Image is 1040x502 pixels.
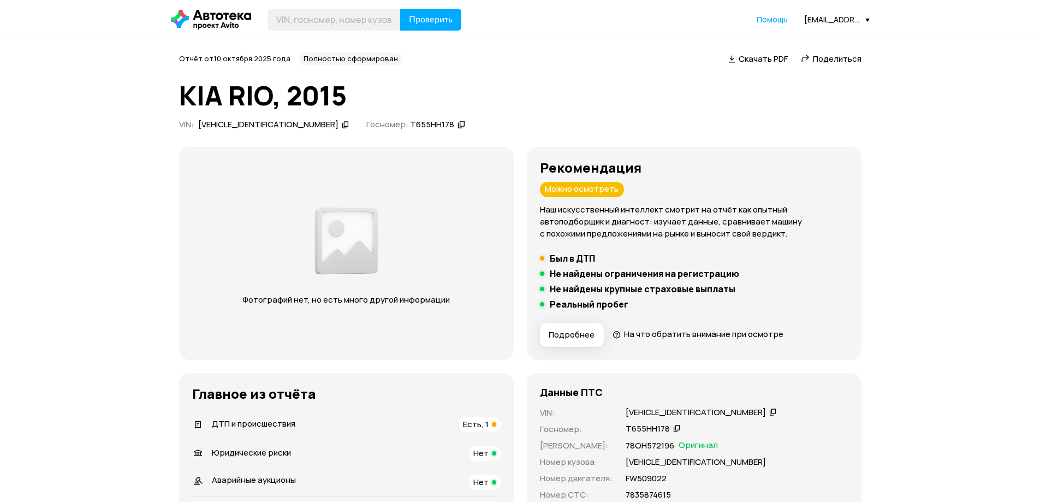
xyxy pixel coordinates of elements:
[540,456,613,468] p: Номер кузова :
[179,119,194,130] span: VIN :
[366,119,408,130] span: Госномер:
[626,473,667,485] p: FW509022
[540,204,848,240] p: Наш искусственный интеллект смотрит на отчёт как опытный автоподборщик и диагност: изучает данные...
[409,15,453,24] span: Проверить
[550,253,595,264] h5: Был в ДТП
[268,9,401,31] input: VIN, госномер, номер кузова
[212,474,296,486] span: Аварийные аукционы
[540,160,848,175] h3: Рекомендация
[626,407,766,418] div: [VEHICLE_IDENTIFICATION_NUMBER]
[626,440,674,452] p: 78ОН572196
[626,423,670,435] div: Т655НН178
[410,119,454,131] div: Т655НН178
[757,14,788,25] a: Помощь
[626,456,766,468] p: [VEHICLE_IDENTIFICATION_NUMBER]
[463,418,489,430] span: Есть, 1
[801,53,861,64] a: Поделиться
[624,328,783,340] span: На что обратить внимание при осмотре
[179,54,290,63] span: Отчёт от 10 октября 2025 года
[540,407,613,419] p: VIN :
[179,81,861,110] h1: KIA RIO, 2015
[549,329,595,340] span: Подробнее
[540,489,613,501] p: Номер СТС :
[212,418,295,429] span: ДТП и происшествия
[540,440,613,452] p: [PERSON_NAME] :
[728,53,788,64] a: Скачать PDF
[804,14,870,25] div: [EMAIL_ADDRESS][DOMAIN_NAME]
[400,9,461,31] button: Проверить
[626,489,671,501] p: 7835874615
[550,284,735,294] h5: Не найдены крупные страховые выплаты
[198,119,338,131] div: [VEHICLE_IDENTIFICATION_NUMBER]
[540,423,613,435] p: Госномер :
[813,53,861,64] span: Поделиться
[540,386,603,398] h4: Данные ПТС
[192,386,501,401] h3: Главное из отчёта
[212,447,291,458] span: Юридические риски
[299,52,402,66] div: Полностью сформирован
[739,53,788,64] span: Скачать PDF
[550,299,628,310] h5: Реальный пробег
[473,476,489,488] span: Нет
[550,268,739,279] h5: Не найдены ограничения на регистрацию
[679,440,718,452] span: Оригинал
[540,182,624,197] div: Можно осмотреть
[312,201,381,281] img: 2a3f492e8892fc00.png
[540,473,613,485] p: Номер двигателя :
[232,294,461,306] p: Фотографий нет, но есть много другой информации
[540,323,604,347] button: Подробнее
[613,328,784,340] a: На что обратить внимание при осмотре
[473,447,489,459] span: Нет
